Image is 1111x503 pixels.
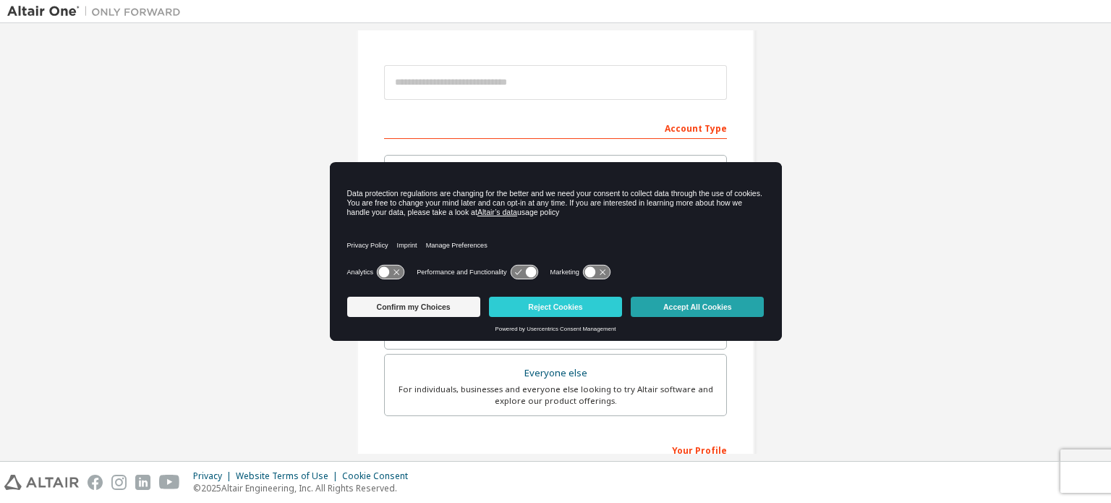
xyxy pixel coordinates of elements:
div: Website Terms of Use [236,470,342,482]
img: facebook.svg [88,475,103,490]
div: Your Profile [384,438,727,461]
img: altair_logo.svg [4,475,79,490]
img: youtube.svg [159,475,180,490]
div: Privacy [193,470,236,482]
img: instagram.svg [111,475,127,490]
img: Altair One [7,4,188,19]
div: Cookie Consent [342,470,417,482]
div: For individuals, businesses and everyone else looking to try Altair software and explore our prod... [393,384,718,407]
div: Everyone else [393,363,718,384]
img: linkedin.svg [135,475,150,490]
p: © 2025 Altair Engineering, Inc. All Rights Reserved. [193,482,417,494]
div: Account Type [384,116,727,139]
